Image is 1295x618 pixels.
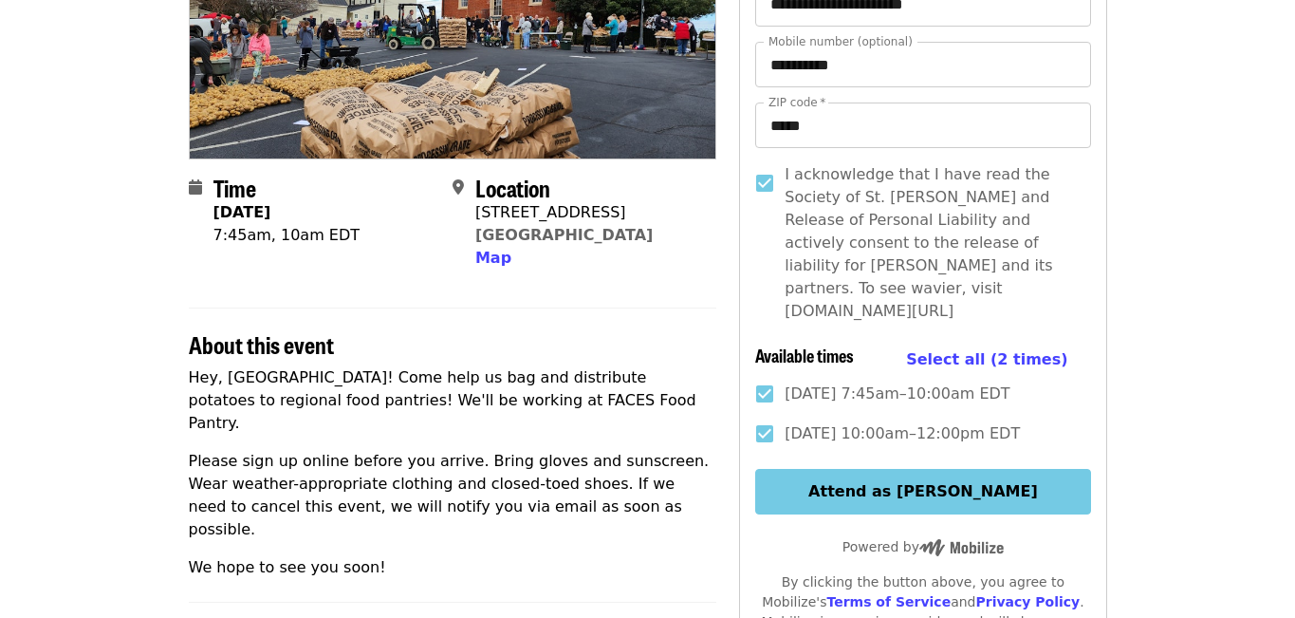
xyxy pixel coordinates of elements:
[189,556,717,579] p: We hope to see you soon!
[768,97,825,108] label: ZIP code
[189,178,202,197] i: calendar icon
[475,226,653,244] a: [GEOGRAPHIC_DATA]
[785,422,1020,445] span: [DATE] 10:00am–12:00pm EDT
[475,201,653,224] div: [STREET_ADDRESS]
[919,539,1004,556] img: Powered by Mobilize
[785,163,1075,323] span: I acknowledge that I have read the Society of St. [PERSON_NAME] and Release of Personal Liability...
[475,249,511,267] span: Map
[475,247,511,270] button: Map
[826,594,951,609] a: Terms of Service
[975,594,1080,609] a: Privacy Policy
[453,178,464,197] i: map-marker-alt icon
[755,343,854,367] span: Available times
[755,469,1090,515] button: Attend as [PERSON_NAME]
[755,42,1090,87] input: Mobile number (optional)
[189,450,717,541] p: Please sign up online before you arrive. Bring gloves and sunscreen. Wear weather-appropriate clo...
[189,366,717,435] p: Hey, [GEOGRAPHIC_DATA]! Come help us bag and distribute potatoes to regional food pantries! We'll...
[906,350,1067,368] span: Select all (2 times)
[842,539,1004,554] span: Powered by
[475,171,550,204] span: Location
[213,171,256,204] span: Time
[213,203,271,221] strong: [DATE]
[755,103,1090,148] input: ZIP code
[906,346,1067,374] button: Select all (2 times)
[785,383,1009,405] span: [DATE] 7:45am–10:00am EDT
[189,328,334,361] span: About this event
[768,36,913,47] label: Mobile number (optional)
[213,224,361,247] div: 7:45am, 10am EDT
